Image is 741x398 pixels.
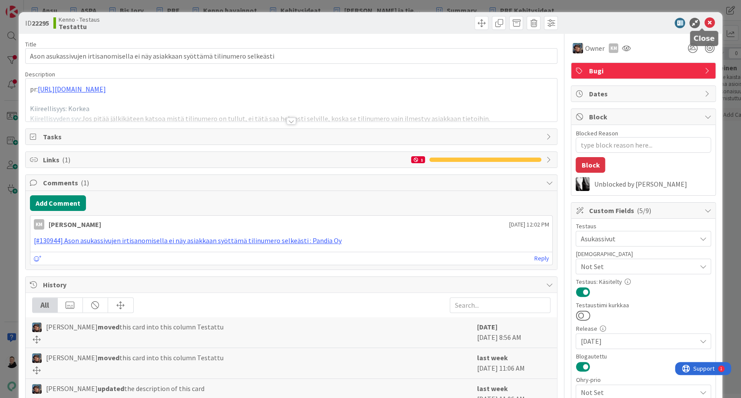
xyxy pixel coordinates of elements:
input: Search... [450,297,550,313]
span: Kenno - Testaus [59,16,100,23]
span: [PERSON_NAME] the description of this card [46,383,204,394]
span: [PERSON_NAME] this card into this column Testattu [46,352,224,363]
b: moved [98,353,119,362]
a: [URL][DOMAIN_NAME] [38,85,106,93]
span: ( 1 ) [62,155,70,164]
span: History [43,280,542,290]
a: [#130944] Ason asukassivujen irtisanomisella ei näy asiakkaan syöttämä tilinumero selkeästi : Pan... [34,236,342,245]
button: Add Comment [30,195,86,211]
span: ( 5/9 ) [636,206,651,215]
h5: Close [693,34,715,43]
span: Custom Fields [589,205,700,216]
label: Blocked Reason [576,129,618,137]
b: last week [477,384,507,393]
div: Ohry-prio [576,377,711,383]
span: Owner [585,43,604,53]
img: PP [32,384,42,394]
span: [PERSON_NAME] this card into this column Testattu [46,322,224,332]
div: Blogautettu [576,353,711,359]
div: [DATE] 11:06 AM [477,352,550,374]
span: ID [25,18,49,28]
span: Dates [589,89,700,99]
div: [DEMOGRAPHIC_DATA] [576,251,711,257]
input: type card name here... [25,48,558,64]
b: last week [477,353,507,362]
p: pr: [30,84,553,94]
span: Links [43,155,407,165]
b: updated [98,384,124,393]
span: Support [18,1,40,12]
div: 1 [411,156,425,163]
span: Tasks [43,132,542,142]
button: Block [576,157,605,173]
div: Testaus: Käsitelty [576,279,711,285]
label: Title [25,40,36,48]
a: Reply [534,253,549,264]
img: KV [576,177,590,191]
span: Block [589,112,700,122]
div: Testaus [576,223,711,229]
div: Testaustiimi kurkkaa [576,302,711,308]
span: [DATE] 12:02 PM [509,220,549,229]
div: KM [34,219,44,230]
span: Bugi [589,66,700,76]
span: Asukassivut [580,234,696,244]
span: ( 1 ) [81,178,89,187]
div: Unblocked by [PERSON_NAME] [594,180,711,188]
span: Comments [43,178,542,188]
div: [PERSON_NAME] [49,219,101,230]
div: All [33,298,58,312]
span: Not Set [580,261,696,272]
b: moved [98,322,119,331]
div: 1 [45,3,47,10]
img: PP [32,322,42,332]
b: [DATE] [477,322,497,331]
div: [DATE] 8:56 AM [477,322,550,343]
div: Release [576,326,711,332]
span: Description [25,70,55,78]
span: [DATE] [580,336,696,346]
b: 22295 [32,19,49,27]
img: PP [32,353,42,363]
b: Testattu [59,23,100,30]
img: PP [573,43,583,53]
div: KM [609,43,618,53]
